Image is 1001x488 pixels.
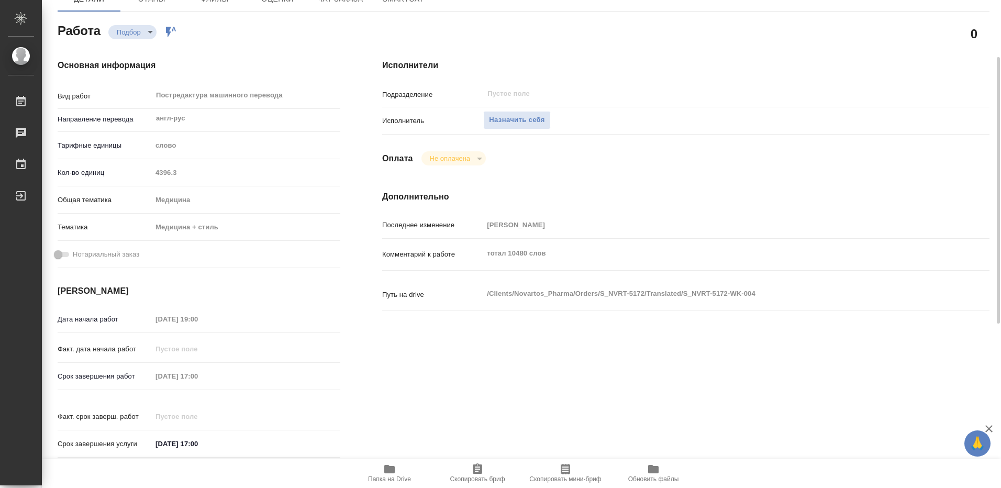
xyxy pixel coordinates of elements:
p: Тарифные единицы [58,140,152,151]
p: Путь на drive [382,290,483,300]
input: Пустое поле [152,341,243,357]
div: Подбор [421,151,486,165]
div: Подбор [108,25,157,39]
button: Не оплачена [427,154,473,163]
p: Срок завершения услуги [58,439,152,449]
span: Обновить файлы [628,475,679,483]
h4: [PERSON_NAME] [58,285,340,297]
button: Скопировать мини-бриф [521,459,609,488]
button: Скопировать бриф [433,459,521,488]
h2: 0 [971,25,977,42]
div: слово [152,137,340,154]
h2: Работа [58,20,101,39]
div: Медицина + стиль [152,218,340,236]
p: Исполнитель [382,116,483,126]
input: Пустое поле [152,409,243,424]
h4: Оплата [382,152,413,165]
h4: Дополнительно [382,191,989,203]
span: Папка на Drive [368,475,411,483]
h4: Основная информация [58,59,340,72]
input: Пустое поле [486,87,914,100]
span: Нотариальный заказ [73,249,139,260]
button: Обновить файлы [609,459,697,488]
span: Скопировать бриф [450,475,505,483]
p: Вид работ [58,91,152,102]
p: Факт. дата начала работ [58,344,152,354]
span: 🙏 [969,432,986,454]
p: Последнее изменение [382,220,483,230]
h4: Исполнители [382,59,989,72]
p: Комментарий к работе [382,249,483,260]
p: Кол-во единиц [58,168,152,178]
button: Назначить себя [483,111,550,129]
span: Назначить себя [489,114,544,126]
div: Медицина [152,191,340,209]
p: Факт. срок заверш. работ [58,412,152,422]
button: Подбор [114,28,144,37]
input: Пустое поле [152,165,340,180]
p: Общая тематика [58,195,152,205]
p: Направление перевода [58,114,152,125]
input: Пустое поле [152,369,243,384]
button: Папка на Drive [346,459,433,488]
input: ✎ Введи что-нибудь [152,436,243,451]
input: Пустое поле [483,217,939,232]
p: Подразделение [382,90,483,100]
span: Скопировать мини-бриф [529,475,601,483]
button: 🙏 [964,430,991,457]
p: Тематика [58,222,152,232]
input: Пустое поле [152,312,243,327]
p: Срок завершения работ [58,371,152,382]
textarea: тотал 10480 слов [483,245,939,262]
textarea: /Clients/Novartos_Pharma/Orders/S_NVRT-5172/Translated/S_NVRT-5172-WK-004 [483,285,939,303]
p: Дата начала работ [58,314,152,325]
